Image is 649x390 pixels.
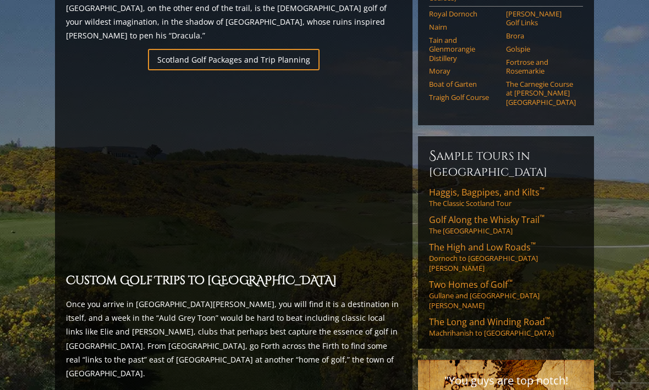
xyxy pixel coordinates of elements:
[506,58,576,76] a: Fortrose and Rosemarkie
[429,316,550,328] span: The Long and Winding Road
[429,93,499,102] a: Traigh Golf Course
[429,241,583,273] a: The High and Low Roads™Dornoch to [GEOGRAPHIC_DATA][PERSON_NAME]
[429,186,544,198] span: Haggis, Bagpipes, and Kilts
[429,316,583,338] a: The Long and Winding Road™Machrihanish to [GEOGRAPHIC_DATA]
[506,9,576,27] a: [PERSON_NAME] Golf Links
[429,23,499,31] a: Nairn
[429,9,499,18] a: Royal Dornoch
[429,278,513,291] span: Two Homes of Golf
[545,315,550,324] sup: ™
[429,278,583,310] a: Two Homes of Golf™Gullane and [GEOGRAPHIC_DATA][PERSON_NAME]
[148,49,320,70] a: Scotland Golf Packages and Trip Planning
[429,147,583,180] h6: Sample Tours in [GEOGRAPHIC_DATA]
[429,36,499,63] a: Tain and Glenmorangie Distillery
[429,186,583,208] a: Haggis, Bagpipes, and Kilts™The Classic Scotland Tour
[508,277,513,287] sup: ™
[66,297,402,380] p: Once you arrive in [GEOGRAPHIC_DATA][PERSON_NAME], you will find it is a destination in itself, a...
[429,66,499,75] a: Moray
[429,214,583,236] a: Golf Along the Whisky Trail™The [GEOGRAPHIC_DATA]
[66,77,402,265] iframe: Sir-Nick-favorite-Open-Rota-Venues
[429,214,544,226] span: Golf Along the Whisky Trail
[540,185,544,194] sup: ™
[429,80,499,88] a: Boat of Garten
[540,213,544,222] sup: ™
[66,272,402,291] h2: Custom Golf Trips to [GEOGRAPHIC_DATA]
[506,31,576,40] a: Brora
[531,240,536,249] sup: ™
[506,80,576,107] a: The Carnegie Course at [PERSON_NAME][GEOGRAPHIC_DATA]
[506,44,576,53] a: Golspie
[429,241,536,253] span: The High and Low Roads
